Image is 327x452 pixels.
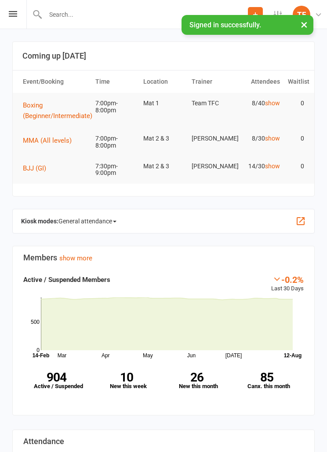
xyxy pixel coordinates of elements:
[234,371,301,383] strong: 85
[22,52,305,60] h3: Coming up [DATE]
[284,93,308,114] td: 0
[163,371,230,383] strong: 26
[23,371,90,383] strong: 904
[139,93,188,114] td: Mat 1
[23,437,304,446] h3: Attendance
[284,70,308,93] th: Waitlist
[58,214,116,228] span: General attendance
[139,70,188,93] th: Location
[139,128,188,149] td: Mat 2 & 3
[188,128,236,149] td: [PERSON_NAME]
[163,366,234,396] a: 26New this month
[23,101,92,120] span: Boxing (Beginner/Intermediate)
[284,156,308,177] td: 0
[59,254,92,262] a: show more
[188,93,236,114] td: Team TFC
[23,100,98,121] button: Boxing (Beginner/Intermediate)
[23,276,110,284] strong: Active / Suspended Members
[188,70,236,93] th: Trainer
[271,274,304,293] div: Last 30 Days
[91,128,140,156] td: 7:00pm-8:00pm
[265,163,280,170] a: show
[189,21,261,29] span: Signed in successfully.
[236,156,284,177] td: 14/30
[265,135,280,142] a: show
[236,128,284,149] td: 8/30
[23,135,78,146] button: MMA (All levels)
[293,6,310,23] div: TF
[296,15,312,34] button: ×
[139,156,188,177] td: Mat 2 & 3
[91,70,140,93] th: Time
[23,366,94,396] a: 904Active / Suspended
[91,93,140,121] td: 7:00pm-8:00pm
[23,164,46,172] span: BJJ (GI)
[234,366,304,396] a: 85Canx. this month
[23,163,52,174] button: BJJ (GI)
[188,156,236,177] td: [PERSON_NAME]
[91,156,140,184] td: 7:30pm-9:00pm
[94,366,164,396] a: 10New this week
[94,371,160,383] strong: 10
[236,70,284,93] th: Attendees
[271,274,304,284] div: -0.2%
[23,137,72,144] span: MMA (All levels)
[43,8,248,21] input: Search...
[19,70,91,93] th: Event/Booking
[236,93,284,114] td: 8/40
[265,100,280,107] a: show
[23,253,304,262] h3: Members
[284,128,308,149] td: 0
[21,218,58,225] strong: Kiosk modes:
